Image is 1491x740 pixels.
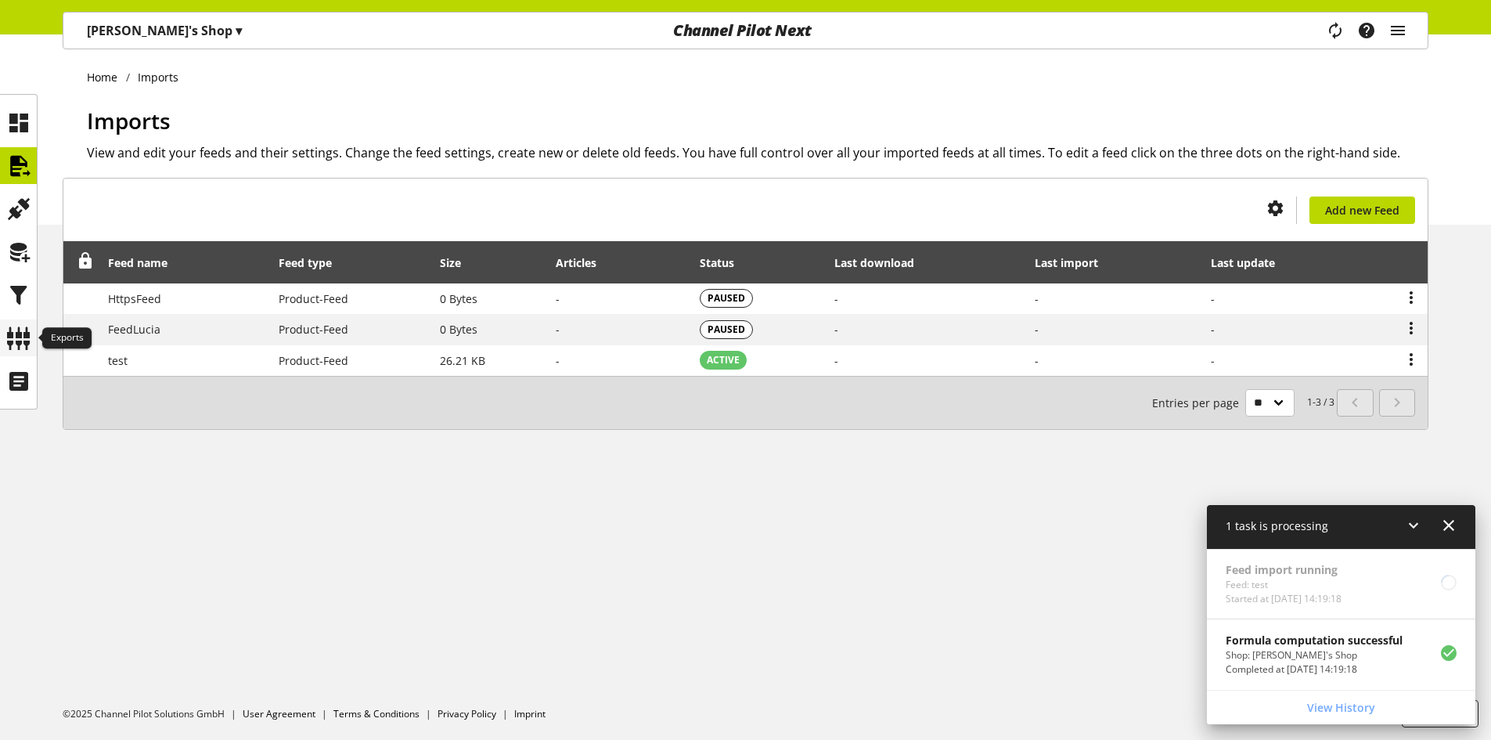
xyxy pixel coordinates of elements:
[108,353,128,368] span: test
[1211,254,1291,271] div: Last update
[279,254,348,271] div: Feed type
[42,327,92,349] div: Exports
[556,291,560,306] span: -
[1035,322,1039,337] span: -
[1207,619,1475,689] a: Formula computation successfulShop: [PERSON_NAME]'s ShopCompleted at [DATE] 14:19:18
[1307,699,1375,716] span: View History
[1211,322,1215,337] span: -
[440,254,477,271] div: Size
[236,22,242,39] span: ▾
[77,253,94,269] span: Unlock to reorder rows
[108,254,183,271] div: Feed name
[556,322,560,337] span: -
[1211,353,1215,368] span: -
[63,707,243,721] li: ©2025 Channel Pilot Solutions GmbH
[1309,197,1415,224] a: Add new Feed
[87,21,242,40] p: [PERSON_NAME]'s Shop
[1211,291,1215,306] span: -
[1035,353,1039,368] span: -
[1226,662,1403,677] p: Completed at Aug 15, 2025, 14:19:18
[440,353,485,368] span: 26.21 KB
[708,291,745,305] span: PAUSED
[108,322,160,337] span: FeedLucia
[279,353,348,368] span: Product-Feed
[63,12,1428,49] nav: main navigation
[1226,648,1403,662] p: Shop: Arya's Shop
[834,254,930,271] div: Last download
[834,353,838,368] span: -
[1226,632,1403,648] p: Formula computation successful
[556,353,560,368] span: -
[1210,694,1472,721] a: View History
[1152,389,1334,417] small: 1-3 / 3
[72,253,94,273] div: Unlock to reorder rows
[556,254,612,271] div: Articles
[438,707,496,720] a: Privacy Policy
[279,291,348,306] span: Product-Feed
[108,291,161,306] span: HttpsFeed
[514,707,546,720] a: Imprint
[834,291,838,306] span: -
[279,322,348,337] span: Product-Feed
[87,69,126,85] a: Home
[440,322,477,337] span: 0 Bytes
[1325,202,1399,218] span: Add new Feed
[440,291,477,306] span: 0 Bytes
[700,254,750,271] div: Status
[1226,518,1328,533] span: 1 task is processing
[87,143,1428,162] h2: View and edit your feeds and their settings. Change the feed settings, create new or delete old f...
[708,323,745,337] span: PAUSED
[1035,291,1039,306] span: -
[834,322,838,337] span: -
[1152,395,1245,411] span: Entries per page
[707,353,740,367] span: ACTIVE
[1035,254,1114,271] div: Last import
[87,106,171,135] span: Imports
[243,707,315,720] a: User Agreement
[333,707,420,720] a: Terms & Conditions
